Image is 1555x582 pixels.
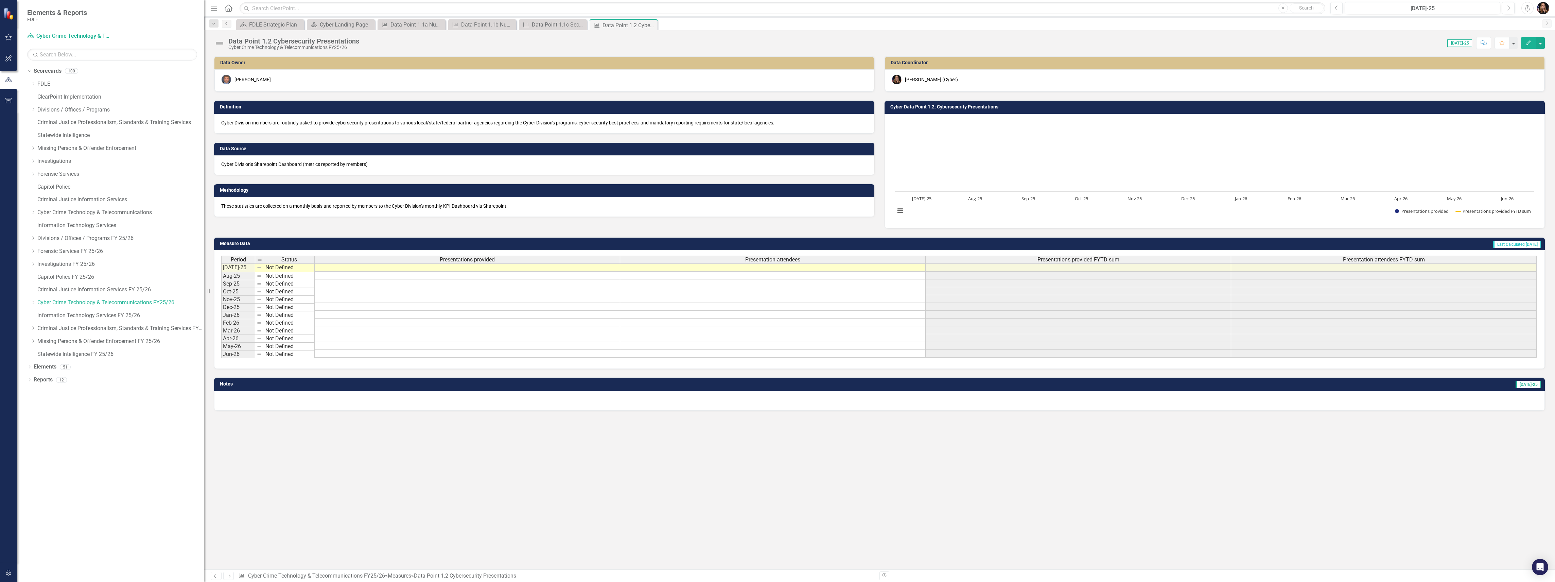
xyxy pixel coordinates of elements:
[257,336,262,341] img: 8DAGhfEEPCf229AAAAAElFTkSuQmCC
[238,20,302,29] a: FDLE Strategic Plan
[264,311,315,319] td: Not Defined
[257,344,262,349] img: 8DAGhfEEPCf229AAAAAElFTkSuQmCC
[37,144,204,152] a: Missing Persons & Offender Enforcement
[1447,39,1472,47] span: [DATE]-25
[264,343,315,350] td: Not Defined
[27,49,197,61] input: Search Below...
[37,93,204,101] a: ClearPoint Implementation
[37,132,204,139] a: Statewide Intelligence
[240,2,1325,14] input: Search ClearPoint...
[1394,195,1408,202] text: Apr-26
[1493,241,1541,248] span: Last Calculated [DATE]
[37,119,204,126] a: Criminal Justice Professionalism, Standards & Training Services
[37,80,204,88] a: FDLE
[264,263,315,272] td: Not Defined
[1181,195,1195,202] text: Dec-25
[1456,208,1531,214] button: Show Presentations provided FYTD sum
[37,350,204,358] a: Statewide Intelligence FY 25/26
[221,343,255,350] td: May-26
[309,20,373,29] a: Cyber Landing Page
[1128,195,1142,202] text: Nov-25
[257,312,262,318] img: 8DAGhfEEPCf229AAAAAElFTkSuQmCC
[1299,5,1314,11] span: Search
[37,286,204,294] a: Criminal Justice Information Services FY 25/26
[320,20,373,29] div: Cyber Landing Page
[1500,195,1514,202] text: Jun-26
[892,119,1538,221] div: Chart. Highcharts interactive chart.
[65,68,78,74] div: 100
[257,265,262,270] img: 8DAGhfEEPCf229AAAAAElFTkSuQmCC
[895,206,905,216] button: View chart menu, Chart
[234,76,271,83] div: [PERSON_NAME]
[264,327,315,335] td: Not Defined
[221,272,255,280] td: Aug-25
[1345,2,1500,14] button: [DATE]-25
[1401,208,1449,214] text: Presentations provided
[745,257,800,263] span: Presentation attendees
[257,273,262,279] img: 8DAGhfEEPCf229AAAAAElFTkSuQmCC
[221,327,255,335] td: Mar-26
[461,20,514,29] div: Data Point 1.1b Number of website visits on the Secure [US_STATE] website
[1347,4,1498,13] div: [DATE]-25
[1075,195,1088,202] text: Oct-25
[281,257,297,263] span: Status
[264,335,315,343] td: Not Defined
[228,45,359,50] div: Cyber Crime Technology & Telecommunications FY25/26
[214,38,225,49] img: Not Defined
[892,119,1537,221] svg: Interactive chart
[37,235,204,242] a: Divisions / Offices / Programs FY 25/26
[264,288,315,296] td: Not Defined
[1532,559,1548,575] div: Open Intercom Messenger
[1395,208,1449,214] button: Show Presentations provided
[37,325,204,332] a: Criminal Justice Professionalism, Standards & Training Services FY 25/26
[220,381,660,387] h3: Notes
[221,203,867,209] p: These statistics are collected on a monthly basis and reported by members to the Cyber Division's...
[1290,3,1324,13] button: Search
[231,257,246,263] span: Period
[264,350,315,358] td: Not Defined
[249,20,302,29] div: FDLE Strategic Plan
[221,119,867,126] p: Cyber Division members are routinely asked to provide cybersecurity presentations to various loca...
[264,280,315,288] td: Not Defined
[221,350,255,358] td: Jun-26
[1463,208,1531,214] text: Presentations provided FYTD sum
[264,304,315,311] td: Not Defined
[220,60,871,65] h3: Data Owner
[1288,195,1301,202] text: Feb-26
[1341,195,1355,202] text: Mar-26
[37,299,204,307] a: Cyber Crime Technology & Telecommunications FY25/26
[37,106,204,114] a: Divisions / Offices / Programs
[257,352,262,357] img: 8DAGhfEEPCf229AAAAAElFTkSuQmCC
[257,328,262,333] img: 8DAGhfEEPCf229AAAAAElFTkSuQmCC
[220,104,871,109] h3: Definition
[27,32,112,40] a: Cyber Crime Technology & Telecommunications FY25/26
[1234,195,1247,202] text: Jan-26
[379,20,444,29] a: Data Point 1.1a Number of citizens trained (Secure [US_STATE])
[27,17,87,22] small: FDLE
[968,195,982,202] text: Aug-25
[414,572,516,579] div: Data Point 1.2 Cybersecurity Presentations
[440,257,495,263] span: Presentations provided
[221,263,255,272] td: [DATE]-25
[220,241,729,246] h3: Measure Data
[221,161,867,168] p: Cyber Division's Sharepoint Dashboard (metrics reported by members)
[1343,257,1425,263] span: Presentation attendees FYTD sum
[257,320,262,326] img: 8DAGhfEEPCf229AAAAAElFTkSuQmCC
[221,319,255,327] td: Feb-26
[1537,2,1549,14] button: Molly Akin
[450,20,514,29] a: Data Point 1.1b Number of website visits on the Secure [US_STATE] website
[37,222,204,229] a: Information Technology Services
[257,281,262,287] img: 8DAGhfEEPCf229AAAAAElFTkSuQmCC
[238,572,874,580] div: » »
[34,363,56,371] a: Elements
[264,296,315,304] td: Not Defined
[257,305,262,310] img: 8DAGhfEEPCf229AAAAAElFTkSuQmCC
[221,296,255,304] td: Nov-25
[1037,257,1119,263] span: Presentations provided FYTD sum
[602,21,656,30] div: Data Point 1.2 Cybersecurity Presentations
[37,338,204,345] a: Missing Persons & Offender Enforcement FY 25/26
[3,8,15,20] img: ClearPoint Strategy
[257,289,262,294] img: 8DAGhfEEPCf229AAAAAElFTkSuQmCC
[1447,195,1462,202] text: May-26
[221,335,255,343] td: Apr-26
